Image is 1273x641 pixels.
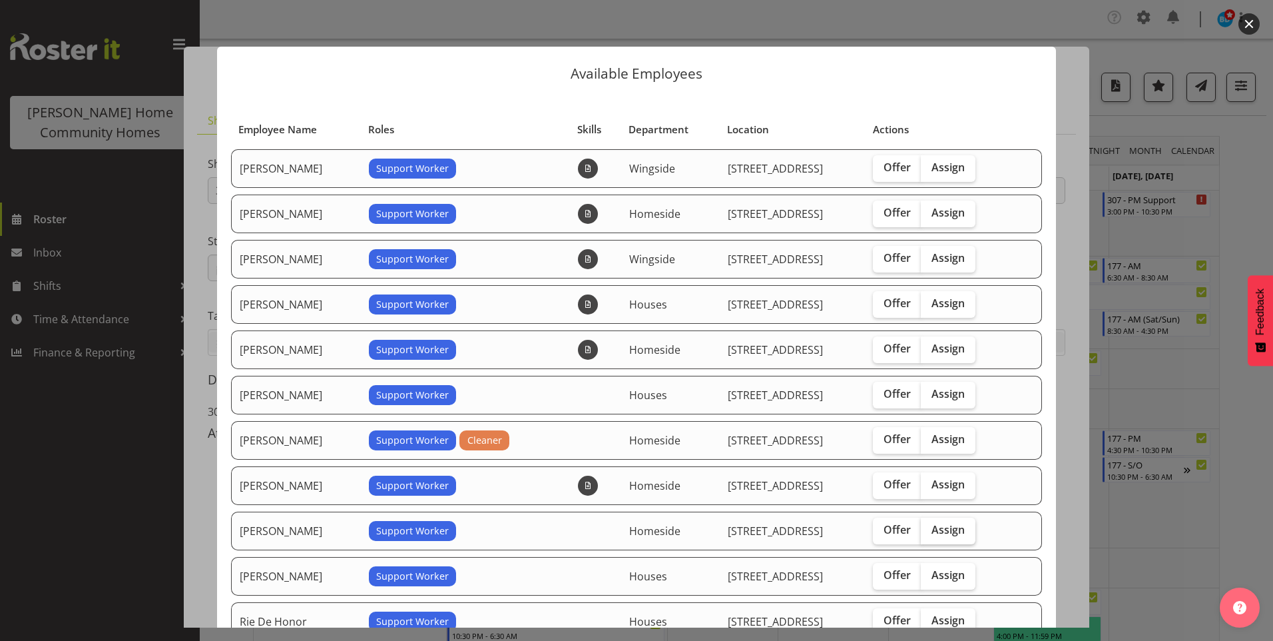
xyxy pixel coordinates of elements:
span: Offer [884,614,911,627]
span: Assign [931,568,965,582]
span: Support Worker [376,252,449,267]
span: [STREET_ADDRESS] [728,614,823,629]
div: Employee Name [238,122,353,137]
span: Homeside [629,524,680,538]
td: [PERSON_NAME] [231,421,361,460]
td: [PERSON_NAME] [231,149,361,188]
td: [PERSON_NAME] [231,376,361,414]
span: [STREET_ADDRESS] [728,297,823,312]
span: Homeside [629,342,680,357]
td: [PERSON_NAME] [231,285,361,324]
span: Houses [629,569,667,584]
span: Support Worker [376,297,449,312]
span: Assign [931,161,965,174]
span: Support Worker [376,614,449,629]
span: Wingside [629,252,675,267]
span: [STREET_ADDRESS] [728,161,823,176]
span: Assign [931,342,965,355]
span: Assign [931,478,965,491]
span: [STREET_ADDRESS] [728,524,823,538]
span: [STREET_ADDRESS] [728,433,823,448]
span: [STREET_ADDRESS] [728,252,823,267]
span: Offer [884,432,911,446]
div: Actions [873,122,1013,137]
span: Support Worker [376,388,449,402]
span: Assign [931,387,965,400]
span: Assign [931,297,965,310]
span: Assign [931,206,965,219]
div: Roles [368,122,562,137]
span: Homeside [629,478,680,493]
span: Cleaner [467,433,502,448]
span: Offer [884,523,911,536]
span: Offer [884,206,911,219]
span: Support Worker [376,524,449,538]
span: Feedback [1254,289,1266,335]
td: Rie De Honor [231,602,361,641]
span: Assign [931,432,965,446]
span: Houses [629,614,667,629]
span: Homeside [629,433,680,448]
span: Support Worker [376,478,449,493]
td: [PERSON_NAME] [231,240,361,279]
div: Skills [577,122,613,137]
p: Available Employees [230,67,1043,81]
span: Support Worker [376,161,449,176]
span: Offer [884,297,911,310]
td: [PERSON_NAME] [231,195,361,233]
td: [PERSON_NAME] [231,512,361,550]
span: Wingside [629,161,675,176]
span: Offer [884,161,911,174]
span: Homeside [629,207,680,221]
span: Support Worker [376,433,449,448]
span: Assign [931,251,965,265]
span: Houses [629,297,667,312]
span: [STREET_ADDRESS] [728,569,823,584]
span: Support Worker [376,207,449,221]
span: [STREET_ADDRESS] [728,207,823,221]
span: Houses [629,388,667,402]
img: help-xxl-2.png [1233,601,1246,614]
span: [STREET_ADDRESS] [728,478,823,493]
span: Offer [884,251,911,265]
span: Offer [884,387,911,400]
div: Department [629,122,712,137]
td: [PERSON_NAME] [231,330,361,369]
span: Offer [884,568,911,582]
span: [STREET_ADDRESS] [728,342,823,357]
div: Location [727,122,858,137]
td: [PERSON_NAME] [231,557,361,596]
span: [STREET_ADDRESS] [728,388,823,402]
span: Support Worker [376,342,449,357]
button: Feedback - Show survey [1248,275,1273,366]
span: Offer [884,342,911,355]
td: [PERSON_NAME] [231,466,361,505]
span: Assign [931,614,965,627]
span: Assign [931,523,965,536]
span: Offer [884,478,911,491]
span: Support Worker [376,569,449,584]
